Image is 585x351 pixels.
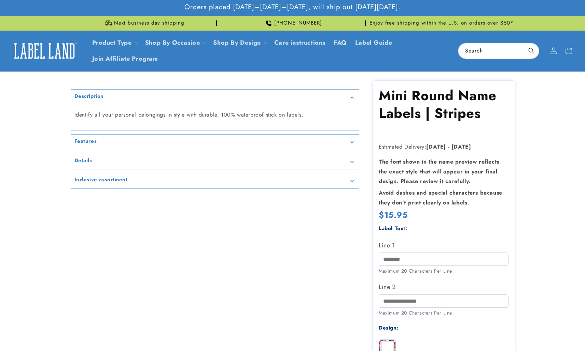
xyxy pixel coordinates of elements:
[368,16,515,30] div: Announcement
[379,240,509,251] label: Line 1
[379,158,499,185] strong: The font shown in the name preview reflects the exact style that will appear in your final design...
[74,157,92,164] h2: Details
[379,189,502,207] strong: Avoid dashes and special characters because they don’t print clearly on labels.
[71,135,359,150] summary: Features
[145,39,200,47] span: Shop By Occasion
[379,324,399,332] label: Design:
[351,35,396,51] a: Label Guide
[379,268,509,275] div: Maximum 20 Characters Per Line
[92,38,132,47] a: Product Type
[379,281,509,292] label: Line 2
[524,43,539,58] button: Search
[379,142,509,152] p: Estimated Delivery:
[448,143,450,151] strong: -
[209,35,270,51] summary: Shop By Design
[330,35,351,51] a: FAQ
[184,3,401,12] span: Orders placed [DATE]–[DATE]–[DATE], will ship out [DATE][DATE].
[71,16,217,30] div: Announcement
[71,89,359,189] media-gallery: Gallery Viewer
[274,20,322,27] span: [PHONE_NUMBER]
[74,110,356,120] p: Identify all your personal belongings in style with durable, 100% waterproof stick on labels.
[426,143,446,151] strong: [DATE]
[355,39,392,47] span: Label Guide
[220,16,366,30] div: Announcement
[213,38,261,47] a: Shop By Design
[74,138,97,145] h2: Features
[114,20,184,27] span: Next business day shipping
[379,225,407,232] label: Label Text:
[334,39,347,47] span: FAQ
[88,51,162,67] a: Join Affiliate Program
[74,177,128,183] h2: Inclusive assortment
[379,210,408,220] span: $15.95
[270,35,330,51] a: Care instructions
[10,40,79,61] img: Label Land
[274,39,325,47] span: Care instructions
[88,35,141,51] summary: Product Type
[379,87,509,122] h1: Mini Round Name Labels | Stripes
[74,93,104,100] h2: Description
[370,20,514,27] span: Enjoy free shipping within the U.S. on orders over $50*
[8,38,81,64] a: Label Land
[71,173,359,188] summary: Inclusive assortment
[92,55,158,63] span: Join Affiliate Program
[451,143,471,151] strong: [DATE]
[141,35,209,51] summary: Shop By Occasion
[442,319,578,344] iframe: Gorgias Floating Chat
[71,90,359,105] summary: Description
[379,309,509,317] div: Maximum 20 Characters Per Line
[71,154,359,169] summary: Details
